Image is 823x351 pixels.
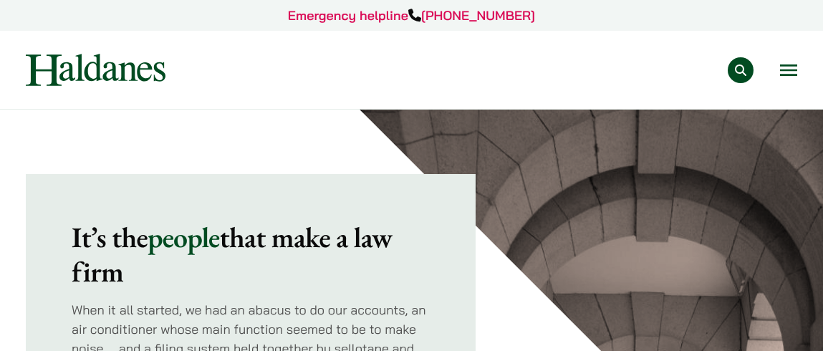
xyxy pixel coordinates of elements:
mark: people [148,218,220,256]
img: Logo of Haldanes [26,54,165,86]
h2: It’s the that make a law firm [72,220,430,289]
button: Open menu [780,64,797,76]
button: Search [728,57,754,83]
a: Emergency helpline[PHONE_NUMBER] [288,7,535,24]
